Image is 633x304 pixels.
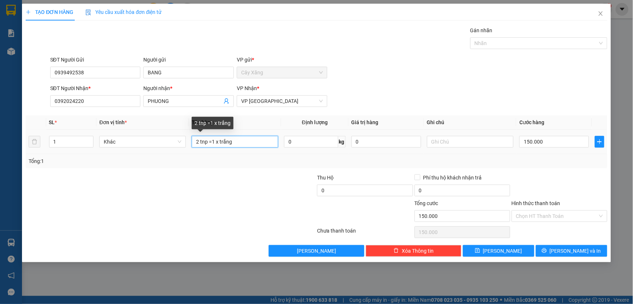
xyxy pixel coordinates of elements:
[483,247,522,255] span: [PERSON_NAME]
[241,96,323,107] span: VP Sài Gòn
[415,200,438,206] span: Tổng cước
[519,119,544,125] span: Cước hàng
[427,136,514,148] input: Ghi Chú
[595,136,604,148] button: plus
[352,136,421,148] input: 0
[224,98,229,104] span: user-add
[49,119,55,125] span: SL
[470,27,493,33] label: Gán nhãn
[192,136,278,148] input: VD: Bàn, Ghế
[192,117,233,129] div: 2 tnp =1 x trắng
[143,84,234,92] div: Người nhận
[302,119,328,125] span: Định lượng
[317,175,334,181] span: Thu Hộ
[366,245,461,257] button: deleteXóa Thông tin
[143,56,234,64] div: Người gửi
[402,247,434,255] span: Xóa Thông tin
[50,84,141,92] div: SĐT Người Nhận
[99,119,127,125] span: Đơn vị tính
[316,227,413,240] div: Chưa thanh toán
[420,174,485,182] span: Phí thu hộ khách nhận trả
[241,67,323,78] span: Cây Xăng
[550,247,601,255] span: [PERSON_NAME] và In
[595,139,604,145] span: plus
[237,56,327,64] div: VP gửi
[394,248,399,254] span: delete
[104,136,181,147] span: Khác
[269,245,364,257] button: [PERSON_NAME]
[50,56,141,64] div: SĐT Người Gửi
[542,248,547,254] span: printer
[475,248,480,254] span: save
[536,245,607,257] button: printer[PERSON_NAME] và In
[29,136,40,148] button: delete
[463,245,534,257] button: save[PERSON_NAME]
[237,85,257,91] span: VP Nhận
[424,115,516,130] th: Ghi chú
[85,9,162,15] span: Yêu cầu xuất hóa đơn điện tử
[29,157,244,165] div: Tổng: 1
[590,4,611,24] button: Close
[598,11,604,16] span: close
[512,200,560,206] label: Hình thức thanh toán
[26,10,31,15] span: plus
[338,136,346,148] span: kg
[85,10,91,15] img: icon
[297,247,336,255] span: [PERSON_NAME]
[26,9,73,15] span: TẠO ĐƠN HÀNG
[352,119,379,125] span: Giá trị hàng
